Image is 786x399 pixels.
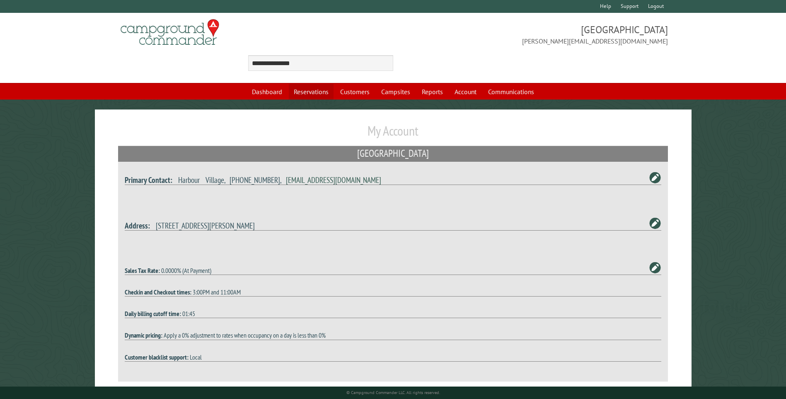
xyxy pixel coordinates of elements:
span: 01:45 [182,309,195,318]
span: Harbour [178,175,200,185]
span: Local [190,353,202,361]
span: 3:00PM and 11:00AM [193,288,241,296]
a: Communications [483,84,539,100]
a: Account [450,84,481,100]
span: [GEOGRAPHIC_DATA] [PERSON_NAME][EMAIL_ADDRESS][DOMAIN_NAME] [393,23,668,46]
strong: Daily billing cutoff time: [125,309,181,318]
span: Apply a 0% adjustment to rates when occupancy on a day is less than 0% [164,331,326,339]
span: Village [206,175,224,185]
span: [PHONE_NUMBER] [230,175,280,185]
h1: My Account [118,123,667,146]
a: Dashboard [247,84,287,100]
span: 0.0000% (At Payment) [161,266,211,275]
h4: , , [125,175,661,185]
h2: [GEOGRAPHIC_DATA] [118,146,667,162]
a: [EMAIL_ADDRESS][DOMAIN_NAME] [286,175,381,185]
a: Customers [335,84,375,100]
strong: Address: [125,220,150,231]
strong: Primary Contact: [125,175,172,185]
a: Campsites [376,84,415,100]
span: [STREET_ADDRESS][PERSON_NAME] [156,220,255,231]
img: Campground Commander [118,16,222,49]
a: Reports [417,84,448,100]
strong: Customer blacklist support: [125,353,189,361]
strong: Checkin and Checkout times: [125,288,191,296]
small: © Campground Commander LLC. All rights reserved. [346,390,440,395]
a: Reservations [289,84,334,100]
strong: Dynamic pricing: [125,331,162,339]
strong: Sales Tax Rate: [125,266,160,275]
